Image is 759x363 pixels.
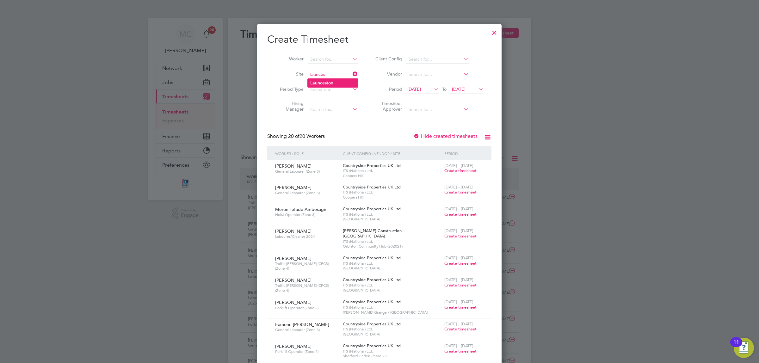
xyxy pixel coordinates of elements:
[407,86,421,92] span: [DATE]
[343,277,401,282] span: Countryside Properties UK Ltd
[444,163,473,168] span: [DATE] - [DATE]
[444,305,477,310] span: Create timesheet
[444,206,473,212] span: [DATE] - [DATE]
[274,146,341,161] div: Worker / Role
[343,163,401,168] span: Countryside Properties UK Ltd
[343,266,441,271] span: [GEOGRAPHIC_DATA]
[734,338,754,358] button: Open Resource Center, 11 new notifications
[444,326,477,332] span: Create timesheet
[308,70,358,79] input: Search for...
[275,212,338,217] span: Hoist Operator (Zone 3)
[343,299,401,305] span: Countryside Properties UK Ltd
[275,299,312,305] span: [PERSON_NAME]
[267,133,326,140] div: Showing
[343,349,441,354] span: ITS (National) Ltd.
[444,228,473,233] span: [DATE] - [DATE]
[440,85,448,93] span: To
[275,322,329,327] span: Eamonn [PERSON_NAME]
[275,234,338,239] span: Labourer/Cleaner 2024
[444,277,473,282] span: [DATE] - [DATE]
[444,168,477,173] span: Create timesheet
[275,71,304,77] label: Site
[310,80,327,86] b: Launces
[373,101,402,112] label: Timesheet Approver
[275,255,312,261] span: [PERSON_NAME]
[267,33,491,46] h2: Create Timesheet
[373,56,402,62] label: Client Config
[343,283,441,288] span: ITS (National) Ltd.
[406,105,469,114] input: Search for...
[275,349,338,354] span: Forklift Operator (Zone 4)
[308,55,358,64] input: Search for...
[444,261,477,266] span: Create timesheet
[406,70,469,79] input: Search for...
[288,133,325,139] span: 20 Workers
[308,105,358,114] input: Search for...
[343,244,441,249] span: Orbiston Community Hub (20Z021)
[308,85,358,94] input: Select one
[343,261,441,266] span: ITS (National) Ltd.
[275,305,338,311] span: Forklift Operator (Zone 5)
[444,321,473,327] span: [DATE] - [DATE]
[275,101,304,112] label: Hiring Manager
[343,343,401,348] span: Countryside Properties UK Ltd
[275,277,312,283] span: [PERSON_NAME]
[452,86,466,92] span: [DATE]
[733,342,739,350] div: 11
[275,283,338,293] span: Traffic [PERSON_NAME] (CPCS) (Zone 4)
[343,212,441,217] span: ITS (National) Ltd.
[444,282,477,288] span: Create timesheet
[341,146,443,161] div: Client Config / Vendor / Site
[343,206,401,212] span: Countryside Properties UK Ltd
[343,217,441,222] span: [GEOGRAPHIC_DATA]
[275,163,312,169] span: [PERSON_NAME]
[444,233,477,239] span: Create timesheet
[343,228,404,239] span: [PERSON_NAME] Construction - [GEOGRAPHIC_DATA]
[444,189,477,195] span: Create timesheet
[444,299,473,305] span: [DATE] - [DATE]
[275,343,312,349] span: [PERSON_NAME]
[275,261,338,271] span: Traffic [PERSON_NAME] (CPCS) (Zone 4)
[444,184,473,190] span: [DATE] - [DATE]
[343,332,441,337] span: [GEOGRAPHIC_DATA]
[275,206,326,212] span: Meron Tefade Ambesagir
[343,190,441,195] span: ITS (National) Ltd.
[343,354,441,359] span: Sherford Linden Phase 2D
[444,343,473,348] span: [DATE] - [DATE]
[343,168,441,173] span: ITS (National) Ltd.
[343,310,441,315] span: [PERSON_NAME] Grange / [GEOGRAPHIC_DATA]
[275,190,338,195] span: General Labourer (Zone 3)
[373,86,402,92] label: Period
[373,71,402,77] label: Vendor
[275,86,304,92] label: Period Type
[288,133,299,139] span: 20 of
[444,255,473,261] span: [DATE] - [DATE]
[275,185,312,190] span: [PERSON_NAME]
[343,173,441,178] span: Coopers Hill
[343,195,441,200] span: Coopers Hill
[275,327,338,332] span: General Labourer (Zone 3)
[275,228,312,234] span: [PERSON_NAME]
[343,288,441,293] span: [GEOGRAPHIC_DATA]
[343,184,401,190] span: Countryside Properties UK Ltd
[406,55,469,64] input: Search for...
[275,169,338,174] span: General Labourer (Zone 3)
[343,327,441,332] span: ITS (National) Ltd.
[343,305,441,310] span: ITS (National) Ltd.
[443,146,485,161] div: Period
[275,56,304,62] label: Worker
[308,79,358,87] li: ton
[343,239,441,244] span: ITS (National) Ltd.
[413,133,478,139] label: Hide created timesheets
[444,212,477,217] span: Create timesheet
[444,348,477,354] span: Create timesheet
[343,321,401,327] span: Countryside Properties UK Ltd
[343,255,401,261] span: Countryside Properties UK Ltd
